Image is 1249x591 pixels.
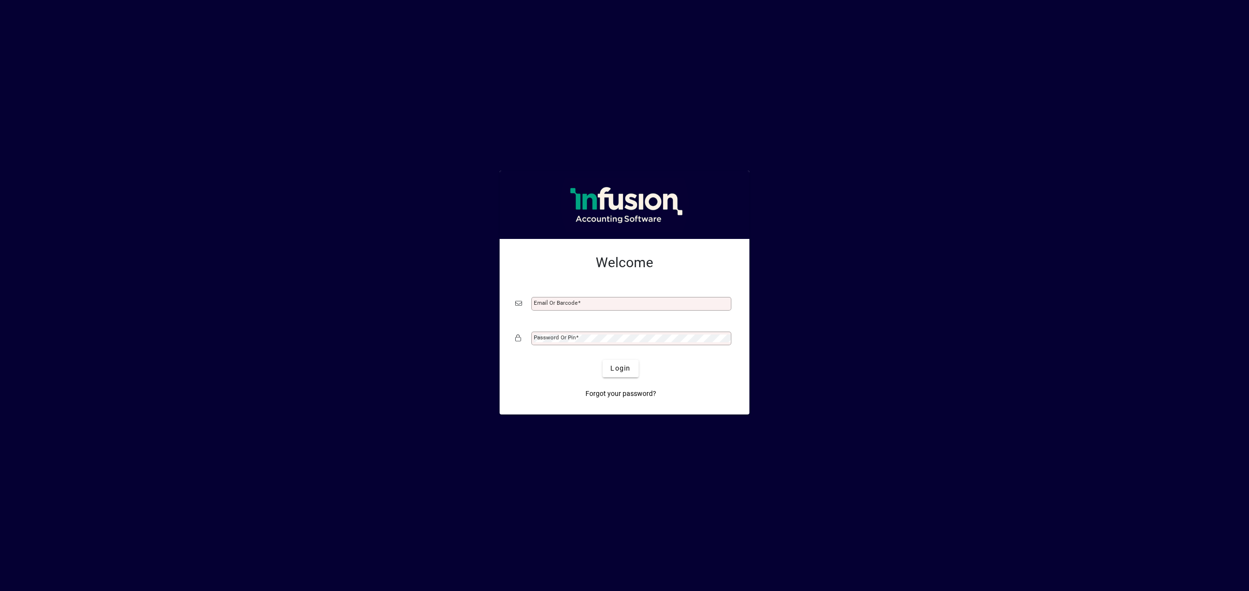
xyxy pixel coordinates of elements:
[585,389,656,399] span: Forgot your password?
[534,299,578,306] mat-label: Email or Barcode
[610,363,630,374] span: Login
[582,385,660,403] a: Forgot your password?
[603,360,638,377] button: Login
[534,334,576,341] mat-label: Password or Pin
[515,255,734,271] h2: Welcome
